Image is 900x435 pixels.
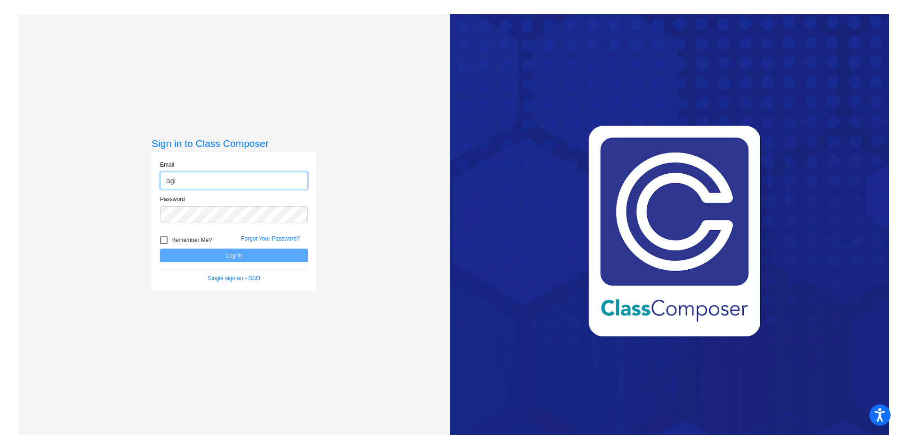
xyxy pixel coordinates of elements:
button: Log In [160,249,308,262]
label: Email [160,161,174,169]
label: Password [160,195,185,203]
a: Forgot Your Password? [241,235,300,242]
h3: Sign in to Class Composer [152,137,316,149]
a: Single sign on - SSO [208,275,260,282]
span: Remember Me? [171,234,212,246]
